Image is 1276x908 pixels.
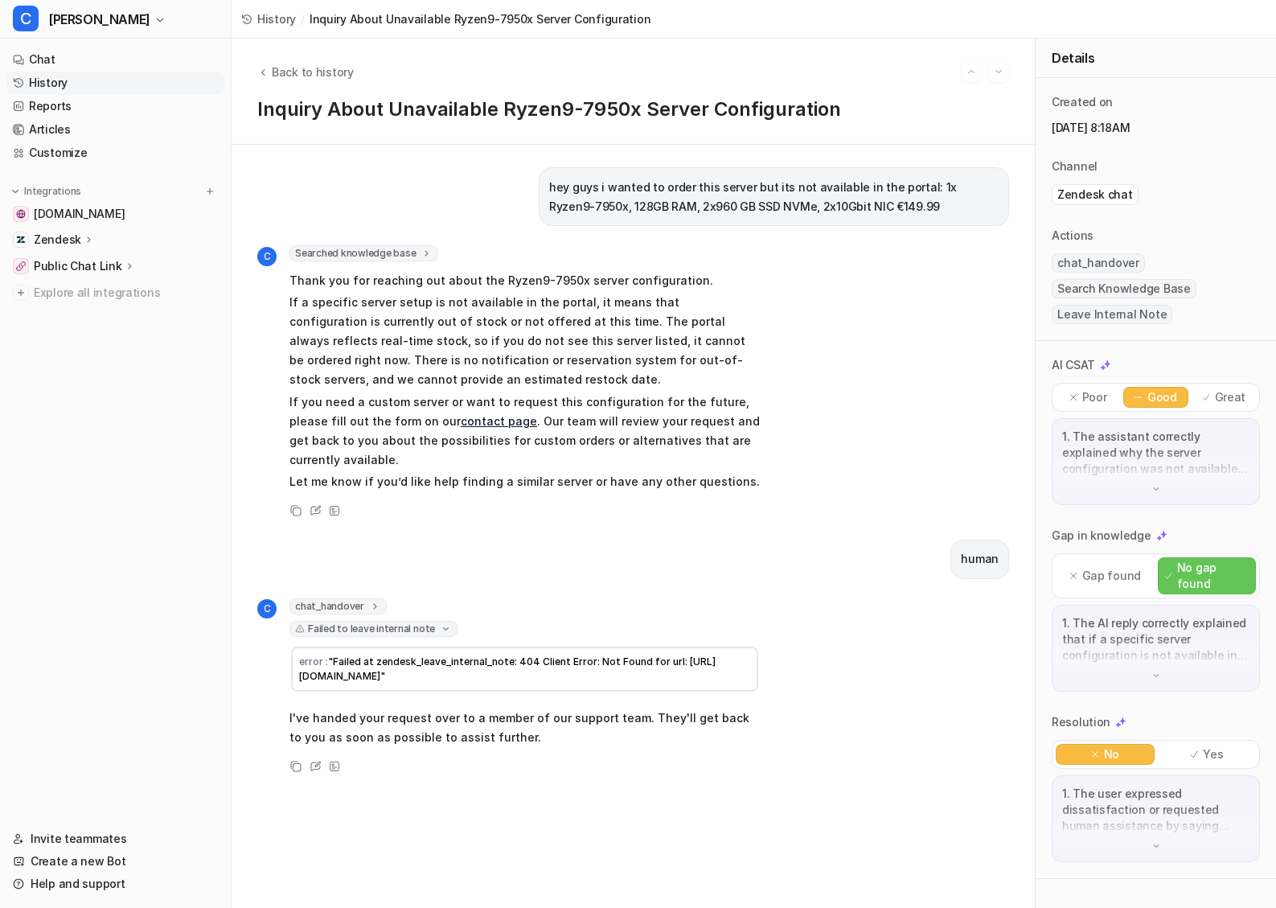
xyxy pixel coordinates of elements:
[299,655,328,668] span: error :
[289,598,387,614] span: chat_handover
[1151,670,1162,681] img: down-arrow
[1203,746,1223,762] p: Yes
[1151,483,1162,495] img: down-arrow
[16,261,26,271] img: Public Chat Link
[24,185,81,198] p: Integrations
[1052,158,1098,175] p: Channel
[1177,560,1249,592] p: No gap found
[34,258,122,274] p: Public Chat Link
[6,118,224,141] a: Articles
[289,621,457,637] span: Failed to leave internal note
[34,280,218,306] span: Explore all integrations
[257,247,277,266] span: C
[34,232,81,248] p: Zendesk
[1052,357,1095,373] p: AI CSAT
[289,472,760,491] p: Let me know if you’d like help finding a similar server or have any other questions.
[1052,253,1145,273] span: chat_handover
[993,64,1004,79] img: Next session
[257,98,1009,121] h1: Inquiry About Unavailable Ryzen9-7950x Server Configuration
[961,549,999,569] p: human
[10,186,21,197] img: expand menu
[13,6,39,31] span: C
[310,10,650,27] span: Inquiry About Unavailable Ryzen9-7950x Server Configuration
[988,61,1009,82] button: Go to next session
[289,392,760,470] p: If you need a custom server or want to request this configuration for the future, please fill out...
[1147,389,1177,405] p: Good
[549,178,999,216] p: hey guys i wanted to order this server but its not available in the portal: 1x Ryzen9-7950x, 128G...
[6,72,224,94] a: History
[241,10,296,27] a: History
[6,203,224,225] a: gcore.com[DOMAIN_NAME]
[289,245,438,261] span: Searched knowledge base
[6,873,224,895] a: Help and support
[6,281,224,304] a: Explore all integrations
[16,209,26,219] img: gcore.com
[6,828,224,850] a: Invite teammates
[289,709,760,747] p: I've handed your request over to a member of our support team. They'll get back to you as soon as...
[1215,389,1246,405] p: Great
[48,8,150,31] span: [PERSON_NAME]
[1062,786,1249,834] p: 1. The user expressed dissatisfaction or requested human assistance by saying 'human'. 2. The AI ...
[966,64,977,79] img: Previous session
[6,142,224,164] a: Customize
[1104,746,1119,762] p: No
[461,414,537,428] a: contact page
[289,293,760,389] p: If a specific server setup is not available in the portal, it means that configuration is current...
[1082,389,1107,405] p: Poor
[272,64,354,80] span: Back to history
[257,10,296,27] span: History
[6,183,86,199] button: Integrations
[301,10,305,27] span: /
[1052,305,1172,324] span: Leave Internal Note
[1062,429,1249,477] p: 1. The assistant correctly explained why the server configuration was not available and provided ...
[1052,120,1260,136] p: [DATE] 8:18AM
[1052,528,1151,544] p: Gap in knowledge
[6,48,224,71] a: Chat
[257,64,354,80] button: Back to history
[1052,714,1110,730] p: Resolution
[961,61,982,82] button: Go to previous session
[1151,840,1162,852] img: down-arrow
[1052,94,1113,110] p: Created on
[1052,279,1196,298] span: Search Knowledge Base
[1062,615,1249,664] p: 1. The AI reply correctly explained that if a specific server configuration is not available in t...
[6,95,224,117] a: Reports
[289,271,760,290] p: Thank you for reaching out about the Ryzen9-7950x server configuration.
[1036,39,1276,78] div: Details
[1057,187,1133,203] p: Zendesk chat
[1082,568,1141,584] p: Gap found
[204,186,215,197] img: menu_add.svg
[257,599,277,618] span: C
[1052,228,1093,244] p: Actions
[34,206,125,222] span: [DOMAIN_NAME]
[6,850,224,873] a: Create a new Bot
[299,655,716,682] span: "Failed at zendesk_leave_internal_note: 404 Client Error: Not Found for url: [URL][DOMAIN_NAME]"
[13,285,29,301] img: explore all integrations
[16,235,26,244] img: Zendesk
